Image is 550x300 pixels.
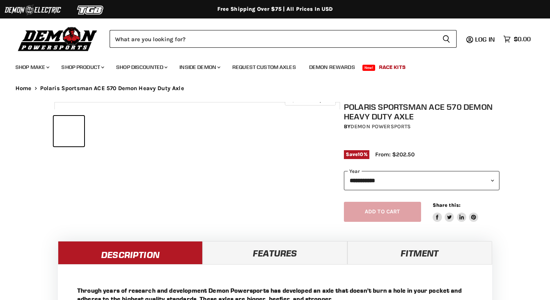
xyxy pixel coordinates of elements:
a: Log in [472,36,499,43]
a: Features [203,241,347,264]
span: Log in [475,35,495,43]
form: Product [110,30,457,48]
span: Save % [344,150,369,159]
button: IMAGE thumbnail [119,116,150,146]
span: New! [362,65,376,71]
a: Shop Product [56,59,109,75]
button: IMAGE thumbnail [86,116,117,146]
ul: Main menu [10,56,529,75]
span: 10 [358,151,363,157]
div: by [344,122,500,131]
a: Fitment [347,241,492,264]
a: Demon Rewards [303,59,361,75]
a: Race Kits [373,59,411,75]
select: year [344,171,500,190]
span: Click to expand [289,97,332,103]
span: From: $202.50 [375,151,415,158]
a: Inside Demon [174,59,225,75]
span: Polaris Sportsman ACE 570 Demon Heavy Duty Axle [40,85,184,92]
aside: Share this: [433,202,479,222]
img: TGB Logo 2 [62,3,120,17]
a: Request Custom Axles [227,59,302,75]
a: $0.00 [499,34,535,45]
a: Home [15,85,32,92]
h1: Polaris Sportsman ACE 570 Demon Heavy Duty Axle [344,102,500,121]
img: Demon Powersports [15,25,100,52]
button: Search [436,30,457,48]
a: Shop Discounted [110,59,172,75]
span: $0.00 [514,35,531,43]
img: Demon Electric Logo 2 [4,3,62,17]
button: IMAGE thumbnail [54,116,84,146]
input: Search [110,30,436,48]
a: Description [58,241,203,264]
span: Share this: [433,202,460,208]
a: Demon Powersports [350,123,411,130]
a: Shop Make [10,59,54,75]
